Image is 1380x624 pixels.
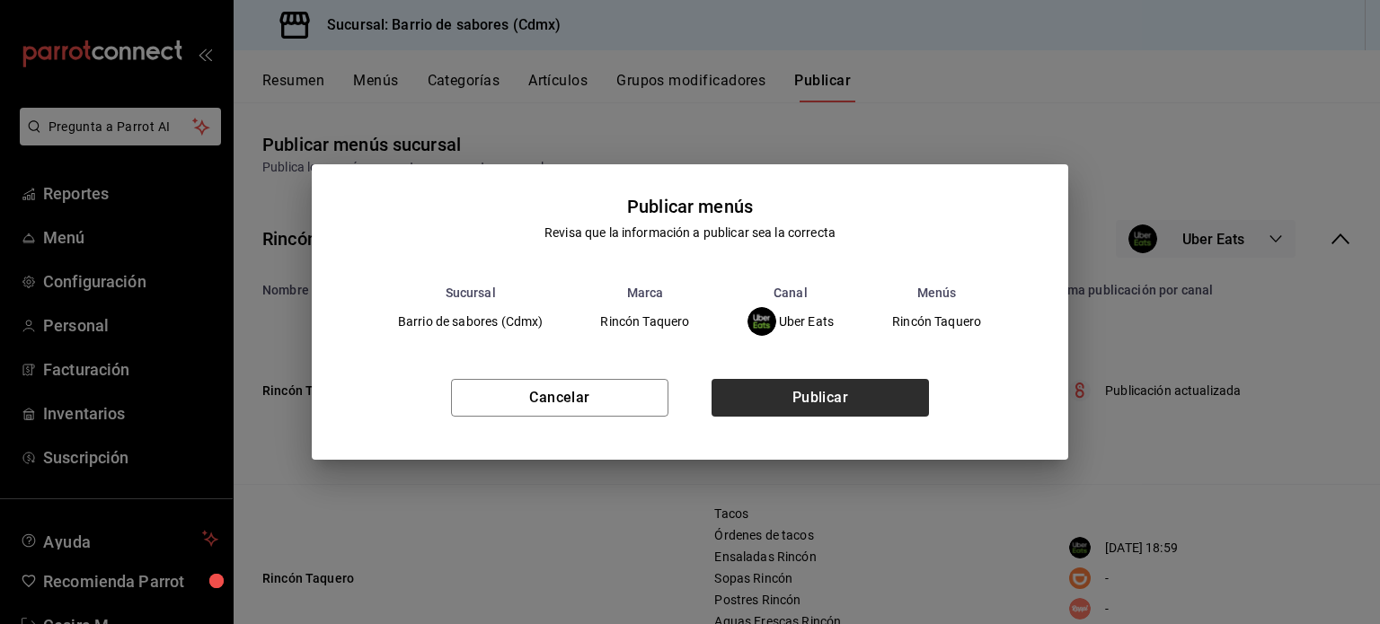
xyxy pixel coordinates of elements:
th: Marca [571,286,718,300]
div: Publicar menús [627,193,753,220]
th: Sucursal [369,286,572,300]
button: Publicar [712,379,929,417]
button: Cancelar [451,379,668,417]
th: Menús [862,286,1011,300]
td: Barrio de sabores (Cdmx) [369,300,572,343]
th: Canal [719,286,863,300]
div: Revisa que la información a publicar sea la correcta [544,224,836,242]
span: Rincón Taquero [892,315,981,328]
div: Uber Eats [747,307,835,336]
td: Rincón Taquero [571,300,718,343]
